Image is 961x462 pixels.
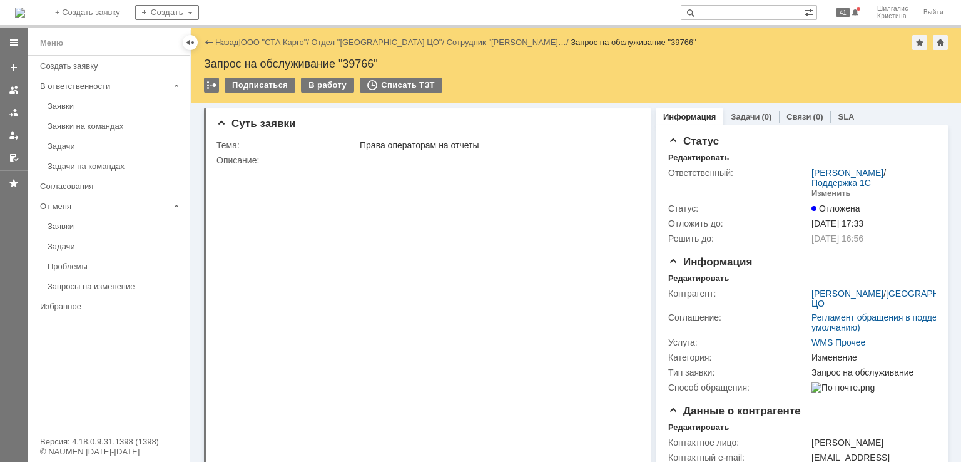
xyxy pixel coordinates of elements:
[241,38,307,47] a: ООО "СТА Карго"
[43,237,188,256] a: Задачи
[35,56,188,76] a: Создать заявку
[216,155,636,165] div: Описание:
[183,35,198,50] div: Скрыть меню
[668,218,809,228] div: Отложить до:
[668,312,809,322] div: Соглашение:
[48,141,183,151] div: Задачи
[811,188,851,198] div: Изменить
[811,168,883,178] a: [PERSON_NAME]
[761,112,771,121] div: (0)
[811,218,931,228] div: [DATE] 17:33
[40,438,178,446] div: Версия: 4.18.0.9.31.1398 (1398)
[4,148,24,168] a: Мои согласования
[804,6,816,18] span: Расширенный поиск
[43,157,188,176] a: Задачи на командах
[668,438,809,448] div: Контактное лицо:
[877,13,908,20] span: Кристина
[238,37,240,46] div: |
[40,36,63,51] div: Меню
[811,289,883,299] a: [PERSON_NAME]
[668,153,729,163] div: Редактировать
[912,35,927,50] div: Добавить в избранное
[836,8,850,17] span: 41
[813,112,823,121] div: (0)
[663,112,716,121] a: Информация
[215,38,238,47] a: Назад
[668,405,801,417] span: Данные о контрагенте
[15,8,25,18] a: Перейти на домашнюю страницу
[877,5,908,13] span: Шилгалис
[204,58,948,70] div: Запрос на обслуживание "39766"
[40,61,183,71] div: Создать заявку
[668,289,809,299] div: Контрагент:
[811,203,860,213] span: Отложена
[241,38,312,47] div: /
[571,38,696,47] div: Запрос на обслуживание "39766"
[216,140,357,150] div: Тема:
[811,382,875,393] img: По почте.png
[43,277,188,296] a: Запросы на изменение
[40,302,169,311] div: Избранное
[668,203,809,213] div: Статус:
[48,101,183,111] div: Заявки
[668,423,729,433] div: Редактировать
[668,234,809,244] div: Решить до:
[668,256,752,268] span: Информация
[40,182,183,191] div: Согласования
[204,78,219,93] div: Работа с массовостью
[668,352,809,362] div: Категория:
[811,234,863,244] span: [DATE] 16:56
[811,168,931,188] div: /
[668,168,809,178] div: Ответственный:
[40,202,169,211] div: От меня
[48,262,183,271] div: Проблемы
[40,448,178,456] div: © NAUMEN [DATE]-[DATE]
[35,177,188,196] a: Согласования
[15,8,25,18] img: logo
[447,38,571,47] div: /
[4,58,24,78] a: Создать заявку
[731,112,760,121] a: Задачи
[312,38,447,47] div: /
[360,140,634,150] div: Права операторам на отчеты
[4,80,24,100] a: Заявки на командах
[786,112,811,121] a: Связи
[43,136,188,156] a: Задачи
[668,274,729,284] div: Редактировать
[43,116,188,136] a: Заявки на командах
[48,242,183,251] div: Задачи
[668,135,719,147] span: Статус
[4,103,24,123] a: Заявки в моей ответственности
[447,38,566,47] a: Сотрудник "[PERSON_NAME]…
[838,112,854,121] a: SLA
[811,337,865,347] a: WMS Прочее
[40,81,169,91] div: В ответственности
[933,35,948,50] div: Сделать домашней страницей
[135,5,199,20] div: Создать
[216,118,295,130] span: Суть заявки
[43,217,188,236] a: Заявки
[48,162,183,171] div: Задачи на командах
[668,367,809,377] div: Тип заявки:
[668,382,809,393] div: Способ обращения:
[43,257,188,276] a: Проблемы
[43,96,188,116] a: Заявки
[312,38,442,47] a: Отдел "[GEOGRAPHIC_DATA] ЦО"
[48,121,183,131] div: Заявки на командах
[48,222,183,231] div: Заявки
[811,438,931,448] div: [PERSON_NAME]
[4,125,24,145] a: Мои заявки
[811,178,871,188] a: Поддержка 1С
[48,282,183,291] div: Запросы на изменение
[668,337,809,347] div: Услуга:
